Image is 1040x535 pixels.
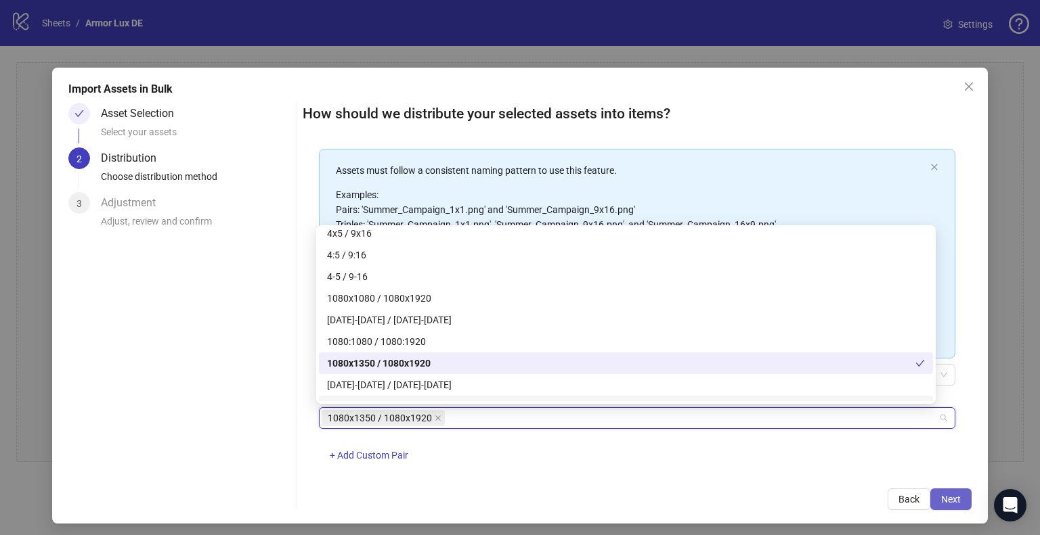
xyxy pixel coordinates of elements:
[319,374,933,396] div: 1080-1350 / 1080-1920
[915,358,925,368] span: check
[930,163,938,172] button: close
[68,81,972,97] div: Import Assets in Bulk
[77,154,82,164] span: 2
[930,488,972,510] button: Next
[327,269,925,284] div: 4-5 / 9-16
[336,187,925,232] p: Examples: Pairs: 'Summer_Campaign_1x1.png' and 'Summer_Campaign_9x16.png' Triples: 'Summer_Campai...
[319,244,933,266] div: 4:5 / 9:16
[930,163,938,171] span: close
[328,411,432,425] span: 1080x1350 / 1080x1920
[303,103,972,125] h2: How should we distribute your selected assets into items?
[327,356,915,371] div: 1080x1350 / 1080x1920
[888,488,930,510] button: Back
[327,248,925,262] div: 4:5 / 9:16
[319,287,933,309] div: 1080x1080 / 1080x1920
[435,415,441,421] span: close
[101,169,291,192] div: Choose distribution method
[319,331,933,352] div: 1080:1080 / 1080:1920
[327,399,925,414] div: 1080:1350 / 1080:1920
[963,81,974,92] span: close
[327,377,925,392] div: [DATE]-[DATE] / [DATE]-[DATE]
[327,226,925,241] div: 4x5 / 9x16
[958,76,980,97] button: Close
[327,334,925,349] div: 1080:1080 / 1080:1920
[319,223,933,244] div: 4x5 / 9x16
[77,198,82,209] span: 3
[101,214,291,237] div: Adjust, review and confirm
[327,291,925,306] div: 1080x1080 / 1080x1920
[101,147,167,169] div: Distribution
[336,163,925,178] p: Assets must follow a consistent naming pattern to use this feature.
[74,109,84,118] span: check
[322,410,445,426] span: 1080x1350 / 1080x1920
[330,450,408,461] span: + Add Custom Pair
[319,352,933,374] div: 1080x1350 / 1080x1920
[101,103,185,124] div: Asset Selection
[319,445,419,467] button: + Add Custom Pair
[319,309,933,331] div: 1080-1080 / 1080-1920
[101,192,167,214] div: Adjustment
[898,494,919,505] span: Back
[941,494,961,505] span: Next
[994,489,1026,521] div: Open Intercom Messenger
[319,396,933,417] div: 1080:1350 / 1080:1920
[101,124,291,147] div: Select your assets
[327,312,925,327] div: [DATE]-[DATE] / [DATE]-[DATE]
[319,266,933,287] div: 4-5 / 9-16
